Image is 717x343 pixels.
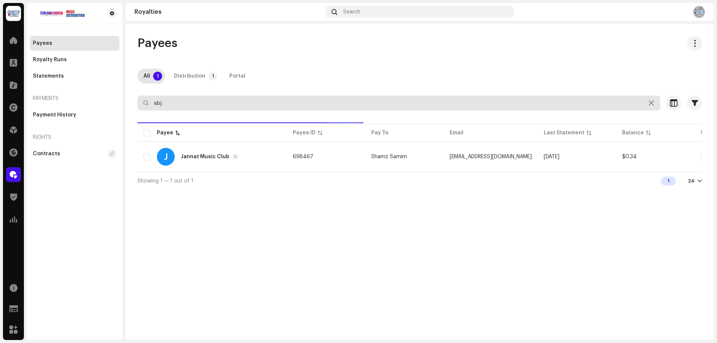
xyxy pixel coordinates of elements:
[622,154,637,159] span: $0.34
[293,129,316,137] div: Payee ID
[693,6,705,18] img: 52737189-99ea-4cd9-8b24-1a83512747b3
[30,107,119,122] re-m-nav-item: Payment History
[33,57,67,63] div: Royalty Runs
[137,36,177,51] span: Payees
[30,69,119,84] re-m-nav-item: Statements
[137,96,660,110] input: Search
[661,177,676,185] div: 1
[181,154,229,159] div: Jannat Music Club
[30,90,119,107] re-a-nav-header: Payments
[33,73,64,79] div: Statements
[30,36,119,51] re-m-nav-item: Payees
[371,154,407,159] span: Shamz Samim
[450,154,532,159] span: samzshamim9@gmail.com
[6,6,21,21] img: 002d0b7e-39bb-449f-ae97-086db32edbb7
[229,69,245,84] div: Portal
[174,69,205,84] div: Distribution
[134,9,323,15] div: Royalties
[208,72,217,81] p-badge: 1
[30,128,119,146] re-a-nav-header: Rights
[33,151,60,157] div: Contracts
[33,112,76,118] div: Payment History
[688,178,695,184] div: 24
[622,129,644,137] div: Balance
[544,154,559,159] span: Sep 2025
[33,40,52,46] div: Payees
[153,72,162,81] p-badge: 1
[33,9,96,18] img: bacda259-2751-43f5-8ab8-01aaca367b49
[157,129,173,137] div: Payee
[157,148,175,166] div: J
[143,69,150,84] div: All
[343,9,360,15] span: Search
[293,154,313,159] span: 698467
[137,178,193,184] span: Showing 1 — 1 out of 1
[30,146,119,161] re-m-nav-item: Contracts
[544,129,584,137] div: Last Statement
[30,52,119,67] re-m-nav-item: Royalty Runs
